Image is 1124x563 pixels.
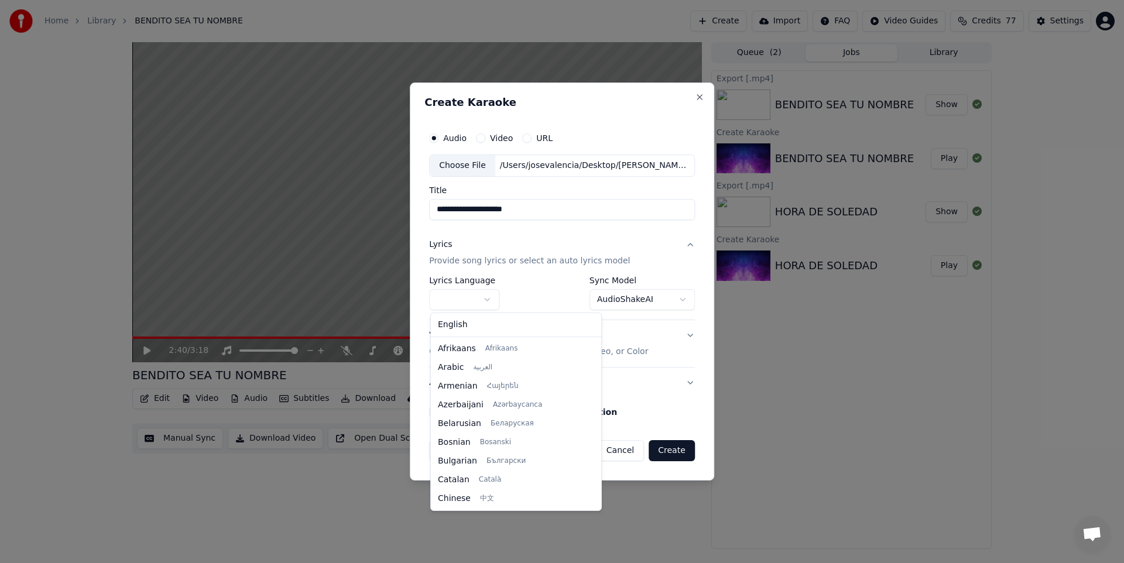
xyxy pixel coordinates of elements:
span: Català [479,475,501,485]
span: Bosanski [480,438,511,447]
span: Български [486,456,526,466]
span: English [438,319,468,331]
span: Беларуская [491,419,534,428]
span: Azerbaijani [438,399,484,411]
span: 中文 [480,494,494,503]
span: Azərbaycanca [493,400,542,410]
span: Armenian [438,380,478,392]
span: Catalan [438,474,470,486]
span: Chinese [438,493,471,504]
span: Bulgarian [438,455,477,467]
span: Afrikaans [485,344,518,353]
span: Arabic [438,362,464,373]
span: Afrikaans [438,343,476,355]
span: Bosnian [438,437,471,448]
span: Belarusian [438,418,481,430]
span: العربية [473,363,492,372]
span: Հայերեն [487,382,519,391]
